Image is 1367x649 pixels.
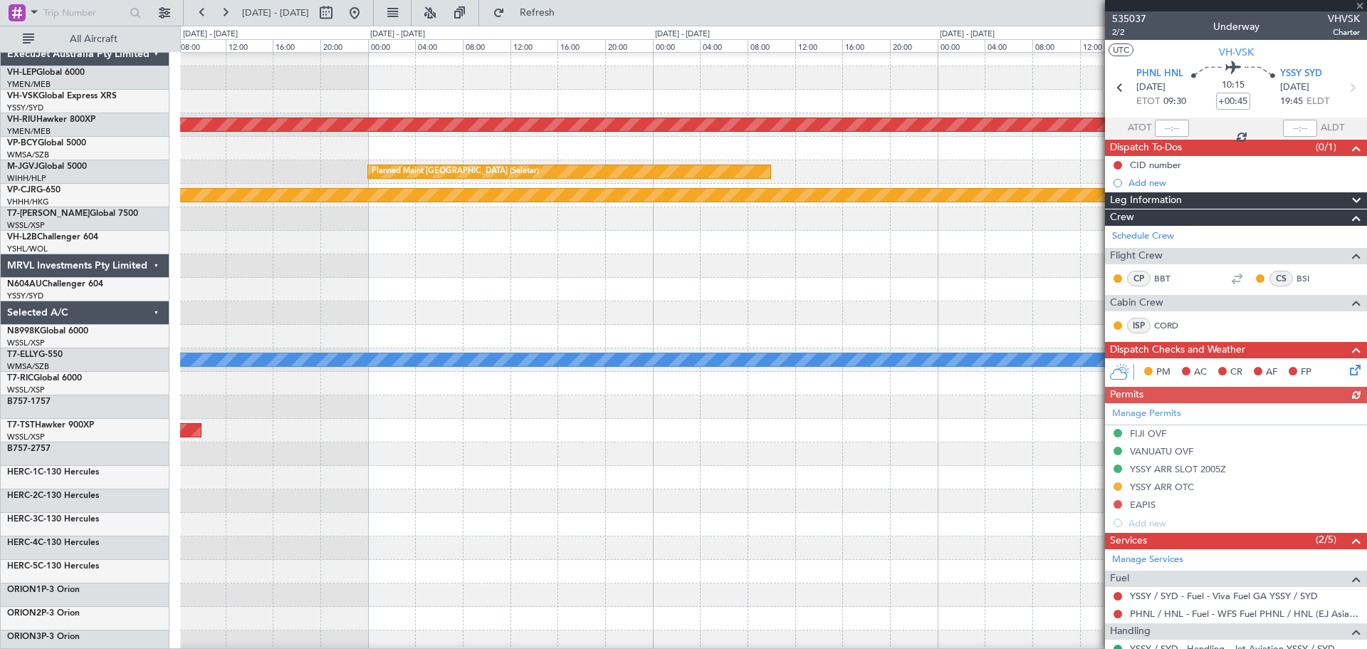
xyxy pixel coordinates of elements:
[1112,553,1183,567] a: Manage Services
[7,291,43,301] a: YSSY/SYD
[7,492,99,500] a: HERC-2C-130 Hercules
[7,197,49,207] a: VHHH/HKG
[605,39,653,52] div: 20:00
[1110,571,1129,587] span: Fuel
[1109,43,1133,56] button: UTC
[1136,95,1160,109] span: ETOT
[7,115,36,124] span: VH-RIU
[7,139,86,147] a: VP-BCYGlobal 5000
[1280,95,1303,109] span: 19:45
[508,8,567,18] span: Refresh
[1328,26,1360,38] span: Charter
[748,39,795,52] div: 08:00
[1127,318,1151,333] div: ISP
[370,28,425,41] div: [DATE] - [DATE]
[7,209,90,218] span: T7-[PERSON_NAME]
[655,28,710,41] div: [DATE] - [DATE]
[842,39,890,52] div: 16:00
[1110,533,1147,549] span: Services
[1112,229,1174,244] a: Schedule Crew
[7,609,41,618] span: ORION2
[1154,272,1186,285] a: BBT
[178,39,226,52] div: 08:00
[7,233,37,242] span: VH-L2B
[557,39,605,52] div: 16:00
[7,209,138,218] a: T7-[PERSON_NAME]Global 7500
[463,39,510,52] div: 08:00
[226,39,273,52] div: 12:00
[1110,342,1245,358] span: Dispatch Checks and Weather
[7,562,38,571] span: HERC-5
[486,1,572,24] button: Refresh
[415,39,463,52] div: 04:00
[7,233,98,242] a: VH-L2BChallenger 604
[795,39,843,52] div: 12:00
[7,244,48,254] a: YSHL/WOL
[7,162,87,171] a: M-JGVJGlobal 5000
[7,633,41,641] span: ORION3
[700,39,748,52] div: 04:00
[1110,140,1182,156] span: Dispatch To-Dos
[1110,295,1163,311] span: Cabin Crew
[1112,26,1146,38] span: 2/2
[7,126,51,137] a: YMEN/MEB
[1130,159,1181,171] div: CID number
[1110,192,1182,209] span: Leg Information
[7,385,45,395] a: WSSL/XSP
[372,161,539,182] div: Planned Maint [GEOGRAPHIC_DATA] (Seletar)
[7,150,49,160] a: WMSA/SZB
[7,162,38,171] span: M-JGVJ
[7,398,36,406] span: B757-1
[7,398,51,406] a: B757-1757
[7,445,51,453] a: B757-2757
[7,539,38,547] span: HERC-4
[7,374,82,383] a: T7-RICGlobal 6000
[7,445,36,453] span: B757-2
[1110,248,1163,264] span: Flight Crew
[7,633,80,641] a: ORION3P-3 Orion
[273,39,320,52] div: 16:00
[7,421,35,430] span: T7-TST
[7,609,80,618] a: ORION2P-3 Orion
[242,6,309,19] span: [DATE] - [DATE]
[7,374,33,383] span: T7-RIC
[43,2,125,24] input: Trip Number
[1154,319,1186,332] a: CORD
[7,173,46,184] a: WIHH/HLP
[7,468,99,477] a: HERC-1C-130 Hercules
[1156,365,1170,380] span: PM
[1032,39,1080,52] div: 08:00
[1112,11,1146,26] span: 535037
[7,515,38,524] span: HERC-3
[7,92,117,100] a: VH-VSKGlobal Express XRS
[183,28,238,41] div: [DATE] - [DATE]
[7,361,49,372] a: WMSA/SZB
[7,562,99,571] a: HERC-5C-130 Hercules
[938,39,985,52] div: 00:00
[1213,19,1259,34] div: Underway
[7,186,36,194] span: VP-CJR
[1127,271,1151,286] div: CP
[368,39,416,52] div: 00:00
[7,280,42,289] span: N604AU
[7,327,40,336] span: N8998K
[985,39,1032,52] div: 04:00
[940,28,995,41] div: [DATE] - [DATE]
[7,280,103,289] a: N604AUChallenger 604
[1219,45,1254,60] span: VH-VSK
[890,39,938,52] div: 20:00
[1321,121,1344,135] span: ALDT
[16,28,154,51] button: All Aircraft
[1136,81,1166,95] span: [DATE]
[1136,67,1183,81] span: PHNL HNL
[7,338,45,348] a: WSSL/XSP
[7,539,99,547] a: HERC-4C-130 Hercules
[1280,67,1322,81] span: YSSY SYD
[1130,590,1318,602] a: YSSY / SYD - Fuel - Viva Fuel GA YSSY / SYD
[1269,271,1293,286] div: CS
[320,39,368,52] div: 20:00
[1316,140,1336,155] span: (0/1)
[1328,11,1360,26] span: VHVSK
[1230,365,1242,380] span: CR
[37,34,150,44] span: All Aircraft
